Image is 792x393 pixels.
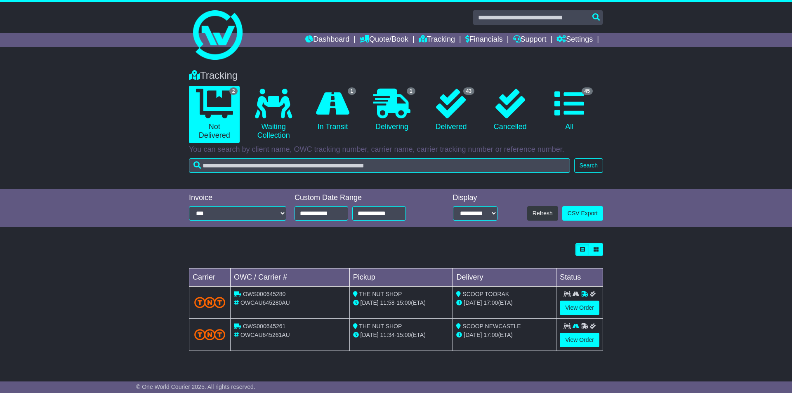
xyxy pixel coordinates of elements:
[243,291,286,297] span: OWS000645280
[513,33,547,47] a: Support
[485,86,535,134] a: Cancelled
[229,87,238,95] span: 2
[366,86,417,134] a: 1 Delivering
[189,268,231,287] td: Carrier
[453,268,556,287] td: Delivery
[574,158,603,173] button: Search
[544,86,595,134] a: 45 All
[396,299,411,306] span: 15:00
[380,332,395,338] span: 11:34
[360,33,408,47] a: Quote/Book
[456,299,553,307] div: (ETA)
[453,193,497,202] div: Display
[189,145,603,154] p: You can search by client name, OWC tracking number, carrier name, carrier tracking number or refe...
[361,332,379,338] span: [DATE]
[560,301,599,315] a: View Order
[189,86,240,143] a: 2 Not Delivered
[396,332,411,338] span: 15:00
[419,33,455,47] a: Tracking
[305,33,349,47] a: Dashboard
[556,268,603,287] td: Status
[243,323,286,329] span: OWS000645261
[248,86,299,143] a: Waiting Collection
[136,384,255,390] span: © One World Courier 2025. All rights reserved.
[527,206,558,221] button: Refresh
[462,323,521,329] span: SCOOP NEWCASTLE
[240,332,290,338] span: OWCAU645261AU
[359,291,402,297] span: THE NUT SHOP
[380,299,395,306] span: 11:58
[556,33,593,47] a: Settings
[463,87,474,95] span: 43
[464,332,482,338] span: [DATE]
[231,268,350,287] td: OWC / Carrier #
[465,33,503,47] a: Financials
[361,299,379,306] span: [DATE]
[464,299,482,306] span: [DATE]
[240,299,290,306] span: OWCAU645280AU
[426,86,476,134] a: 43 Delivered
[194,329,225,340] img: TNT_Domestic.png
[483,299,498,306] span: 17:00
[582,87,593,95] span: 45
[348,87,356,95] span: 1
[307,86,358,134] a: 1 In Transit
[407,87,415,95] span: 1
[353,299,450,307] div: - (ETA)
[562,206,603,221] a: CSV Export
[349,268,453,287] td: Pickup
[359,323,402,329] span: THE NUT SHOP
[185,70,607,82] div: Tracking
[456,331,553,339] div: (ETA)
[295,193,427,202] div: Custom Date Range
[194,297,225,308] img: TNT_Domestic.png
[483,332,498,338] span: 17:00
[189,193,286,202] div: Invoice
[560,333,599,347] a: View Order
[353,331,450,339] div: - (ETA)
[462,291,509,297] span: SCOOP TOORAK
